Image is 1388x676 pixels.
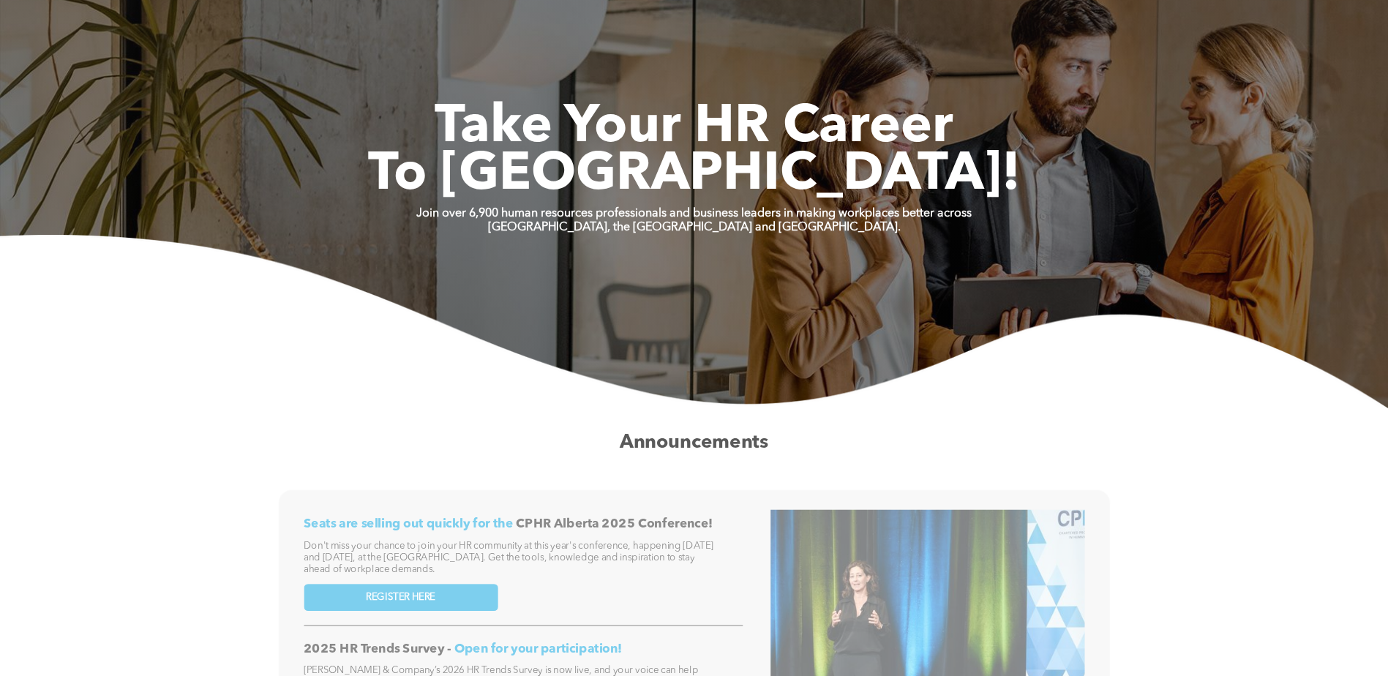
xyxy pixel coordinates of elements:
[366,591,435,603] span: REGISTER HERE
[304,541,713,574] span: Don't miss your chance to join your HR community at this year's conference, happening [DATE] and ...
[304,518,513,530] span: Seats are selling out quickly for the
[368,149,1021,202] span: To [GEOGRAPHIC_DATA]!
[516,518,713,530] span: CPHR Alberta 2025 Conference!
[488,222,901,233] strong: [GEOGRAPHIC_DATA], the [GEOGRAPHIC_DATA] and [GEOGRAPHIC_DATA].
[416,208,972,219] strong: Join over 6,900 human resources professionals and business leaders in making workplaces better ac...
[620,433,768,452] span: Announcements
[435,102,953,154] span: Take Your HR Career
[304,584,498,611] a: REGISTER HERE
[304,642,451,655] span: 2025 HR Trends Survey -
[454,642,622,655] span: Open for your participation!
